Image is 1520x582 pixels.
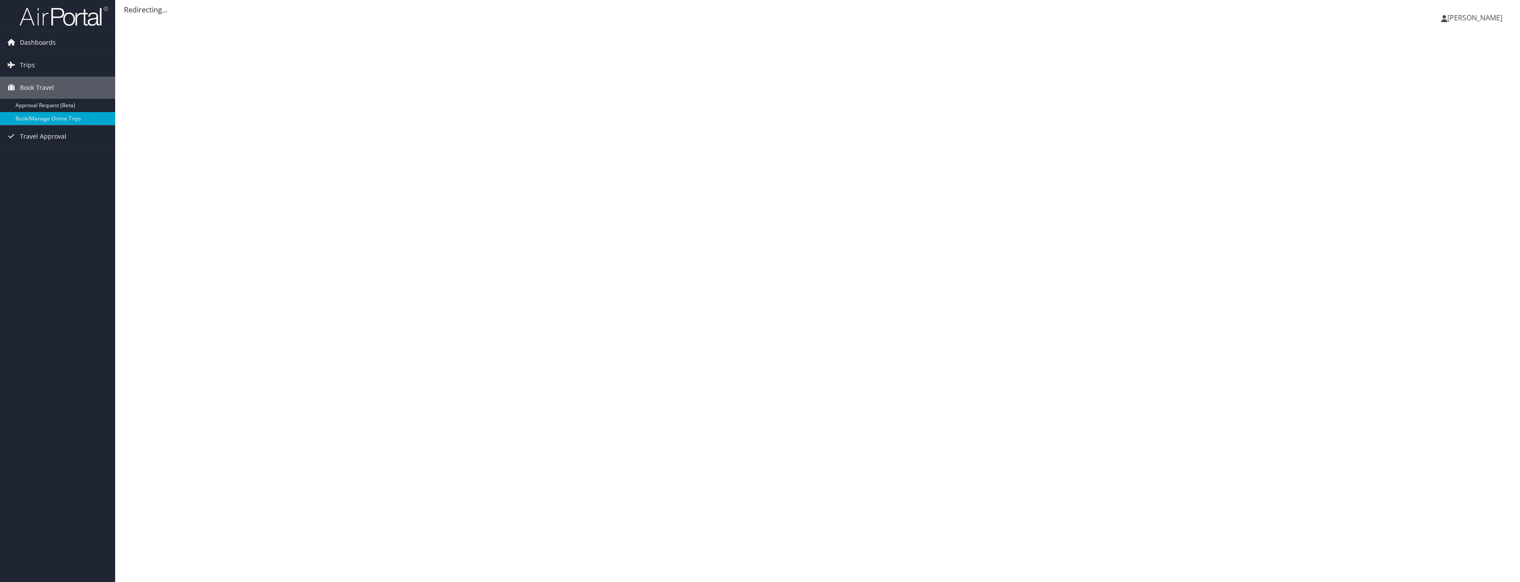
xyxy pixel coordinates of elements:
[1441,4,1511,31] a: [PERSON_NAME]
[124,4,1511,15] div: Redirecting...
[1447,13,1502,23] span: [PERSON_NAME]
[20,77,54,99] span: Book Travel
[20,54,35,76] span: Trips
[20,125,66,147] span: Travel Approval
[20,31,56,54] span: Dashboards
[19,6,108,27] img: airportal-logo.png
